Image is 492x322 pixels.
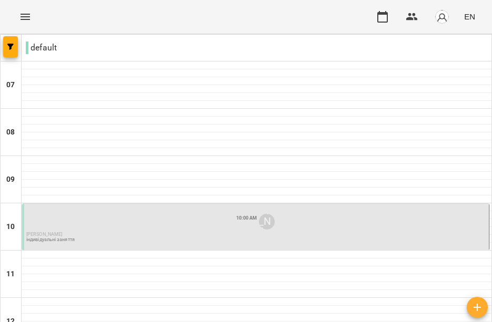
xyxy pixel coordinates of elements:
h6: 08 [6,127,15,138]
span: EN [464,11,475,22]
div: Возняк Анастасія Юріївна [259,214,275,230]
span: [PERSON_NAME] [26,232,62,237]
h6: 11 [6,268,15,280]
label: 10:00 AM [236,214,257,222]
h6: 10 [6,221,15,233]
p: default [26,41,57,54]
h6: 09 [6,174,15,185]
h6: 07 [6,79,15,91]
button: EN [460,7,479,26]
p: індивідуальні заняття [26,237,75,242]
button: Add lesson [467,297,488,318]
button: Menu [13,4,38,29]
img: avatar_s.png [435,9,449,24]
